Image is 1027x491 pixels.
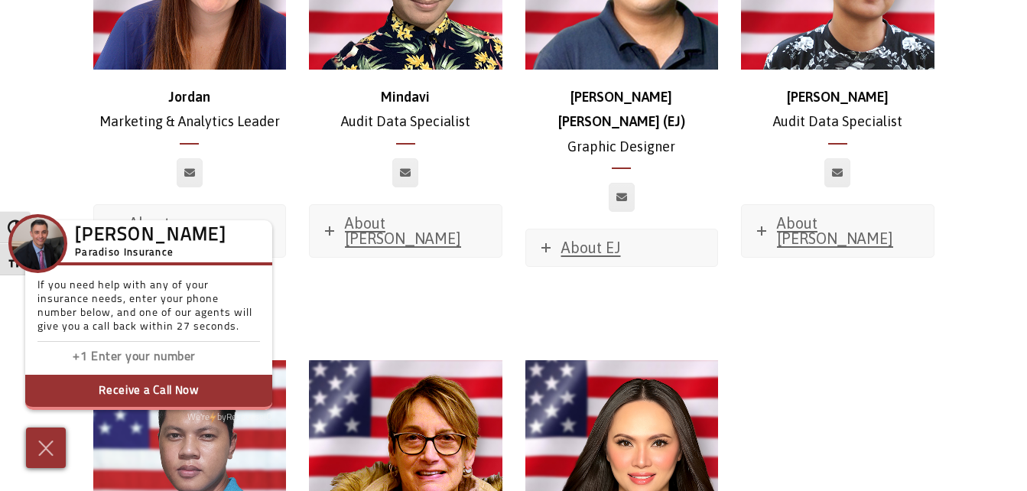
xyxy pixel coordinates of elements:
button: Receive a Call Now [25,375,272,410]
span: We're by [187,413,226,422]
p: Audit Data Specialist [741,85,934,135]
a: About [PERSON_NAME] [742,205,934,257]
strong: [PERSON_NAME] [787,89,889,105]
img: Powered by icon [210,411,216,424]
span: About [PERSON_NAME] [345,214,461,247]
span: About [PERSON_NAME] [777,214,893,247]
strong: Jordan [168,89,210,105]
h5: Paradiso Insurance [75,245,226,262]
p: If you need help with any of your insurance needs, enter your phone number below, and one of our ... [37,279,260,342]
strong: Mindavi [381,89,430,105]
img: Cross icon [34,436,57,460]
p: Marketing & Analytics Leader [93,85,287,135]
p: Graphic Designer [525,85,719,159]
a: About [PERSON_NAME] [310,205,502,257]
input: Enter phone number [91,346,244,369]
span: About EJ [561,239,621,256]
a: We'rePowered by iconbyResponseiQ [187,413,272,422]
a: About [PERSON_NAME] [94,205,286,257]
input: Enter country code [45,346,91,369]
img: Company Icon [11,217,64,270]
strong: [PERSON_NAME] [PERSON_NAME] (EJ) [558,89,685,129]
p: Audit Data Specialist [309,85,502,135]
a: About EJ [526,229,718,266]
h3: [PERSON_NAME] [75,229,226,243]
